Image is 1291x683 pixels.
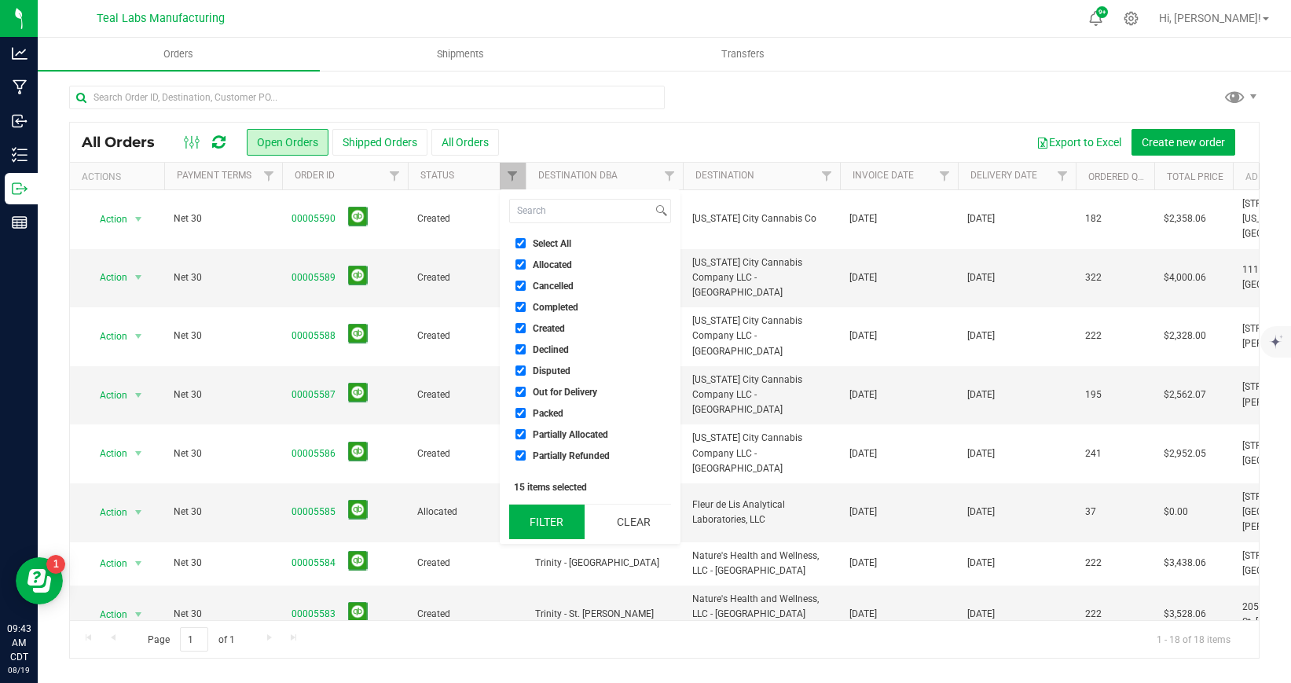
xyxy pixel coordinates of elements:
input: Partially Refunded [515,450,526,461]
span: [DATE] [967,270,995,285]
input: Out for Delivery [515,387,526,397]
span: $3,438.06 [1164,556,1206,571]
span: Create new order [1142,136,1225,149]
inline-svg: Analytics [12,46,28,61]
span: Net 30 [174,387,273,402]
inline-svg: Manufacturing [12,79,28,95]
span: Action [86,384,128,406]
span: [DATE] [849,270,877,285]
div: Actions [82,171,158,182]
span: $4,000.06 [1164,270,1206,285]
a: 00005588 [292,329,336,343]
inline-svg: Inbound [12,113,28,129]
button: Create new order [1131,129,1235,156]
span: [DATE] [967,556,995,571]
span: [DATE] [967,505,995,520]
span: Action [86,208,128,230]
span: select [129,604,149,626]
input: Created [515,323,526,333]
button: Filter [509,505,585,539]
a: 00005590 [292,211,336,226]
span: Out for Delivery [533,387,597,397]
span: Completed [533,303,578,312]
div: 15 items selected [514,482,666,493]
span: 182 [1085,211,1102,226]
span: Net 30 [174,270,273,285]
input: Cancelled [515,281,526,291]
span: [DATE] [967,607,995,622]
span: Created [417,446,516,461]
span: $2,328.00 [1164,329,1206,343]
span: 322 [1085,270,1102,285]
span: Created [417,556,516,571]
span: [DATE] [849,607,877,622]
a: Delivery Date [970,170,1037,181]
span: Select All [533,239,571,248]
button: Export to Excel [1026,129,1131,156]
inline-svg: Inventory [12,147,28,163]
input: Partially Allocated [515,429,526,439]
a: Status [420,170,454,181]
span: Hi, [PERSON_NAME]! [1159,12,1261,24]
a: Total Price [1167,171,1223,182]
input: Search Order ID, Destination, Customer PO... [69,86,665,109]
span: 195 [1085,387,1102,402]
iframe: Resource center [16,557,63,604]
a: 00005585 [292,505,336,520]
span: $2,562.07 [1164,387,1206,402]
span: $0.00 [1164,505,1188,520]
span: Net 30 [174,556,273,571]
span: Created [417,607,516,622]
input: 1 [180,627,208,652]
a: Shipments [320,38,602,71]
span: Created [417,211,516,226]
span: [DATE] [849,505,877,520]
span: Transfers [700,47,786,61]
span: Teal Labs Manufacturing [97,12,225,25]
a: Filter [500,163,526,189]
span: Partially Refunded [533,451,610,461]
a: Payment Terms [177,170,251,181]
span: Action [86,325,128,347]
button: Shipped Orders [332,129,427,156]
a: Filter [1050,163,1076,189]
span: Nature's Health and Wellness, LLC - [GEOGRAPHIC_DATA][PERSON_NAME] [692,592,831,637]
a: Filter [932,163,958,189]
span: Allocated [417,505,516,520]
a: Invoice Date [853,170,914,181]
button: Clear [596,505,671,539]
span: Trinity - St. [PERSON_NAME] [535,607,673,622]
span: [US_STATE] City Cannabis Co [692,211,831,226]
a: Filter [256,163,282,189]
a: Filter [382,163,408,189]
span: 222 [1085,329,1102,343]
a: 00005587 [292,387,336,402]
input: Search [510,200,652,222]
span: 37 [1085,505,1096,520]
input: Completed [515,302,526,312]
span: Created [533,324,565,333]
span: [US_STATE] City Cannabis Company LLC - [GEOGRAPHIC_DATA] [692,314,831,359]
p: 09:43 AM CDT [7,622,31,664]
input: Packed [515,408,526,418]
span: Partially Allocated [533,430,608,439]
span: Fleur de Lis Analytical Laboratories, LLC [692,498,831,527]
p: 08/19 [7,664,31,676]
span: [DATE] [849,387,877,402]
span: [DATE] [967,211,995,226]
span: select [129,501,149,523]
a: Filter [657,163,683,189]
button: Open Orders [247,129,328,156]
span: [DATE] [967,446,995,461]
span: [DATE] [849,446,877,461]
span: Action [86,442,128,465]
span: Net 30 [174,329,273,343]
inline-svg: Outbound [12,181,28,196]
span: Action [86,501,128,523]
input: Declined [515,344,526,354]
a: Orders [38,38,320,71]
span: select [129,325,149,347]
span: Net 30 [174,446,273,461]
span: 222 [1085,607,1102,622]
